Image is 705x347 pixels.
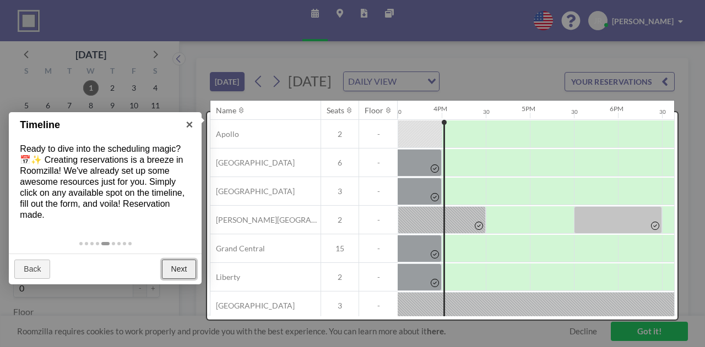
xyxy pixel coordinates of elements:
div: 30 [483,108,490,115]
div: 4PM [433,104,447,113]
a: Next [162,260,197,279]
div: Seats [327,106,344,115]
h1: Timeline [20,118,173,133]
div: Ready to dive into the scheduling magic? 📅✨ Creating reservations is a breeze in Roomzilla! We've... [9,133,202,232]
div: 30 [395,108,402,115]
a: × [177,112,202,137]
a: Back [14,260,50,279]
div: 30 [659,108,666,115]
div: Name [216,106,236,115]
div: Floor [365,106,383,115]
div: 6PM [610,104,623,113]
div: 5PM [522,104,535,113]
div: 30 [571,108,578,115]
